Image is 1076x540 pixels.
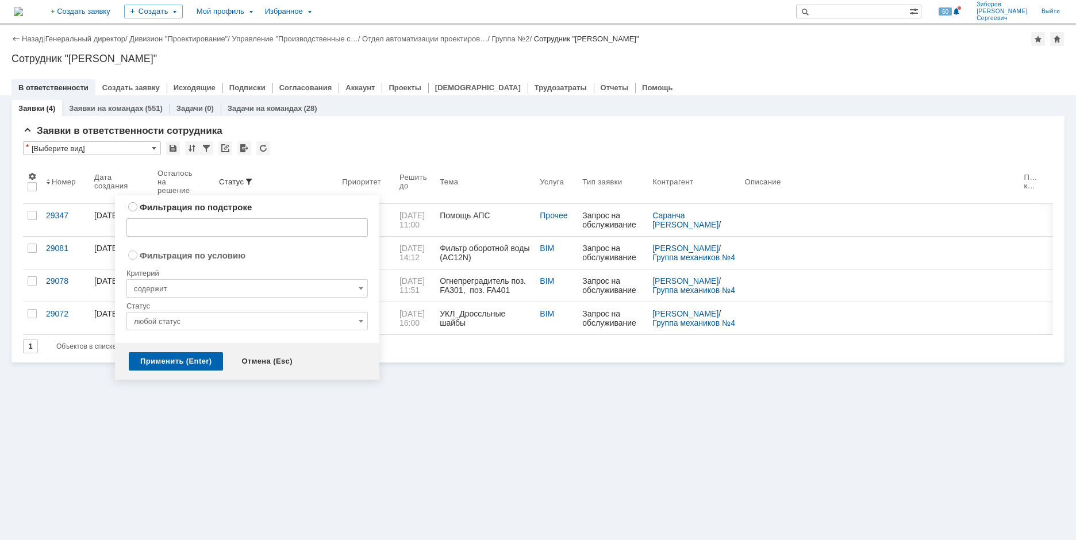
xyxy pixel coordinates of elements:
[652,244,718,253] a: [PERSON_NAME]
[41,204,90,236] a: 29347
[41,160,90,204] th: Номер
[229,83,266,92] a: Подписки
[582,309,643,327] div: Запрос на обслуживание
[41,302,90,334] a: 29072
[176,104,203,113] a: Задачи
[94,244,142,253] div: [DATE] 16:43
[279,83,332,92] a: Согласования
[157,169,201,195] div: Осталось на решение
[435,204,535,236] a: Помощь АПС
[228,104,302,113] a: Задачи на командах
[46,104,55,113] div: (4)
[56,342,118,350] span: Объектов в списке:
[648,160,740,204] th: Контрагент
[652,309,718,318] a: [PERSON_NAME]
[535,160,578,204] th: Услуга
[578,204,648,236] a: Запрос на обслуживание
[395,237,435,269] a: [DATE] 14:12
[652,286,735,295] a: Группа механиков №4
[94,276,142,286] div: [DATE] 14:58
[652,211,718,229] a: Саранча [PERSON_NAME]
[540,178,564,186] div: Услуга
[1031,32,1045,46] div: Добавить в избранное
[652,276,735,295] div: /
[652,178,693,186] div: Контрагент
[153,160,214,204] th: Осталось на решение
[237,141,251,155] div: Экспорт списка
[540,276,554,286] a: BIM
[435,302,535,334] a: УКЛ_Дроссльные шайбы
[399,244,427,262] span: [DATE] 14:12
[244,177,253,186] span: Быстрая фильтрация по атрибуту
[219,178,244,186] div: Статус
[205,104,214,113] div: (0)
[535,83,587,92] a: Трудозатраты
[14,7,23,16] img: logo
[399,211,427,229] span: [DATE] 11:00
[345,83,375,92] a: Аккаунт
[46,309,85,318] div: 29072
[90,160,153,204] th: Дата создания
[90,237,153,269] a: [DATE] 16:43
[578,160,648,204] th: Тип заявки
[166,141,180,155] div: Сохранить вид
[652,309,735,327] div: /
[90,204,153,236] a: [DATE] 08:51
[440,211,531,220] div: Помощь АПС
[337,160,395,204] th: Приоритет
[46,211,85,220] div: 29347
[652,211,735,229] div: /
[214,160,337,204] th: Статус
[126,301,368,312] div: Статус
[26,143,29,151] div: Настройки списка отличаются от сохраненных в виде
[56,340,201,353] i: Строк на странице:
[399,309,427,327] span: [DATE] 16:00
[23,125,222,136] span: Заявки в ответственности сотрудника
[232,34,363,43] div: /
[232,34,358,43] a: Управление "Производственные с…
[435,83,521,92] a: [DEMOGRAPHIC_DATA]
[745,178,782,186] div: Описание
[45,34,125,43] a: Генеральный директор
[389,83,421,92] a: Проекты
[540,211,567,220] a: Прочее
[578,302,648,334] a: Запрос на обслуживание
[440,276,531,295] div: Огнепреградитель поз. FA301, поз. FA401 (AC12N)
[582,276,643,295] div: Запрос на обслуживание
[126,264,368,279] div: Критерий
[435,269,535,302] a: Огнепреградитель поз. FA301, поз. FA401 (AC12N)
[440,244,531,262] div: Фильтр оборотной воды (AC12N)
[304,104,317,113] div: (28)
[18,104,44,113] a: Заявки
[46,244,85,253] div: 29081
[977,15,1028,22] span: Сергеевич
[540,244,554,253] a: BIM
[362,34,491,43] div: /
[140,250,245,260] label: Фильтрация по условию
[94,211,142,220] div: [DATE] 08:51
[601,83,629,92] a: Отчеты
[41,237,90,269] a: 29081
[582,178,622,186] div: Тип заявки
[185,141,199,155] div: Сортировка...
[94,309,142,318] div: [DATE] 11:16
[977,8,1028,15] span: [PERSON_NAME]
[18,83,89,92] a: В ответственности
[14,7,23,16] a: Перейти на домашнюю страницу
[45,34,130,43] div: /
[642,83,672,92] a: Помощь
[22,34,43,43] a: Назад
[435,160,535,204] th: Тема
[1024,173,1039,190] div: Последний комментарий
[491,34,533,43] div: /
[578,237,648,269] a: Запрос на обслуживание
[90,269,153,302] a: [DATE] 14:58
[362,34,487,43] a: Отдел автоматизации проектиров…
[11,53,1065,64] div: Сотрудник "[PERSON_NAME]"
[435,237,535,269] a: Фильтр оборотной воды (AC12N)
[909,5,921,16] span: Расширенный поиск
[1050,32,1064,46] div: Сделать домашней страницей
[399,276,427,295] span: [DATE] 11:51
[582,211,643,229] div: Запрос на обслуживание
[342,178,381,186] div: Приоритет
